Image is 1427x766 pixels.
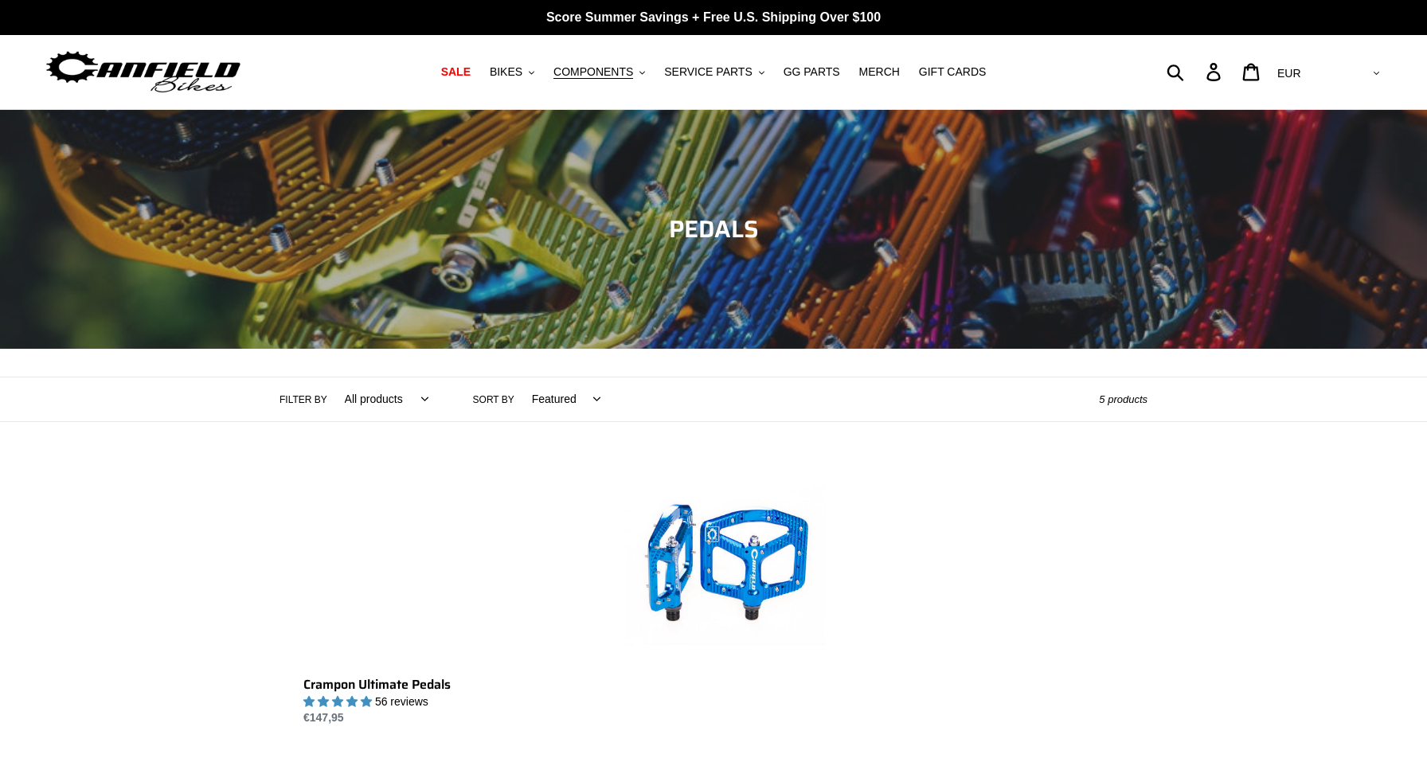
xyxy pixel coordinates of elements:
[433,61,479,83] a: SALE
[490,65,522,79] span: BIKES
[482,61,542,83] button: BIKES
[851,61,908,83] a: MERCH
[656,61,772,83] button: SERVICE PARTS
[1175,54,1216,89] input: Search
[1099,393,1147,405] span: 5 products
[473,393,514,407] label: Sort by
[784,65,840,79] span: GG PARTS
[44,47,243,97] img: Canfield Bikes
[669,210,759,248] span: PEDALS
[553,65,633,79] span: COMPONENTS
[664,65,752,79] span: SERVICE PARTS
[859,65,900,79] span: MERCH
[280,393,327,407] label: Filter by
[919,65,987,79] span: GIFT CARDS
[776,61,848,83] a: GG PARTS
[911,61,995,83] a: GIFT CARDS
[545,61,653,83] button: COMPONENTS
[441,65,471,79] span: SALE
